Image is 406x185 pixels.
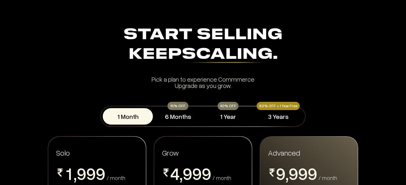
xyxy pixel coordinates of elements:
button: 1 Year [203,108,253,125]
span: Solo [56,148,70,157]
span: 9 [192,165,202,182]
span: , [74,165,77,184]
img: pricing-rupee [268,169,276,176]
span: , [180,165,183,184]
button: 6 Months [153,108,203,125]
span: 9 [96,165,105,182]
span: 1 [64,165,74,182]
button: 1 Month [103,108,153,125]
div: / month [213,175,231,181]
span: 9 [202,165,211,182]
div: 60% OFF + 1 Year Free [257,102,300,110]
span: 4 [170,165,180,182]
span: Grow [162,148,179,157]
button: 3 Years [253,108,303,125]
span: , [285,165,289,184]
span: Advanced [268,148,300,157]
div: Keep [26,45,380,65]
div: 40% OFF [218,102,239,110]
div: / month [107,175,125,181]
span: 9 [183,165,192,182]
div: / month [318,175,337,181]
div: 15% OFF [167,102,188,110]
div: Start Selling [26,25,380,65]
div: Pick a plan to experience Commmerce Upgrade as you grow. [26,76,380,89]
span: 9 [298,165,308,182]
span: 9 [276,165,285,182]
div: Scaling. [182,47,278,63]
img: pricing-rupee [56,169,64,176]
span: 9 [308,165,317,182]
img: pricing-rupee [162,169,170,176]
span: 9 [289,165,298,182]
span: 9 [77,165,86,182]
span: 9 [86,165,96,182]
